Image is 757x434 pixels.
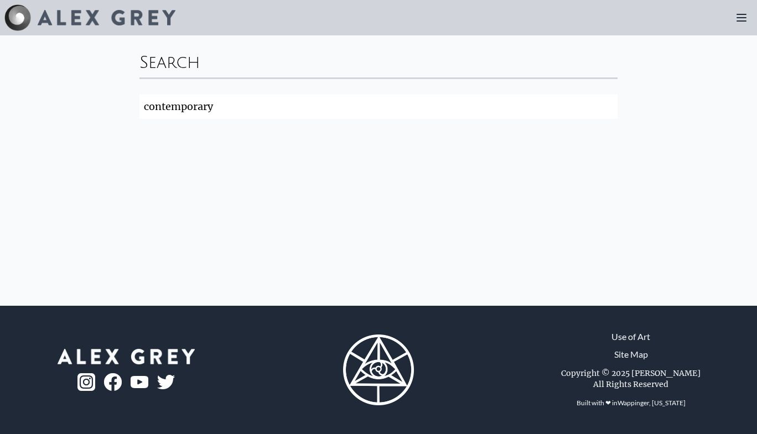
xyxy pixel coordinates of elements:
[104,373,122,391] img: fb-logo.png
[561,368,701,379] div: Copyright © 2025 [PERSON_NAME]
[618,399,686,407] a: Wappinger, [US_STATE]
[572,394,690,412] div: Built with ❤ in
[157,375,175,389] img: twitter-logo.png
[139,95,618,119] input: Search...
[139,44,618,77] div: Search
[77,373,95,391] img: ig-logo.png
[614,348,648,361] a: Site Map
[593,379,668,390] div: All Rights Reserved
[131,376,148,389] img: youtube-logo.png
[611,330,650,343] a: Use of Art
